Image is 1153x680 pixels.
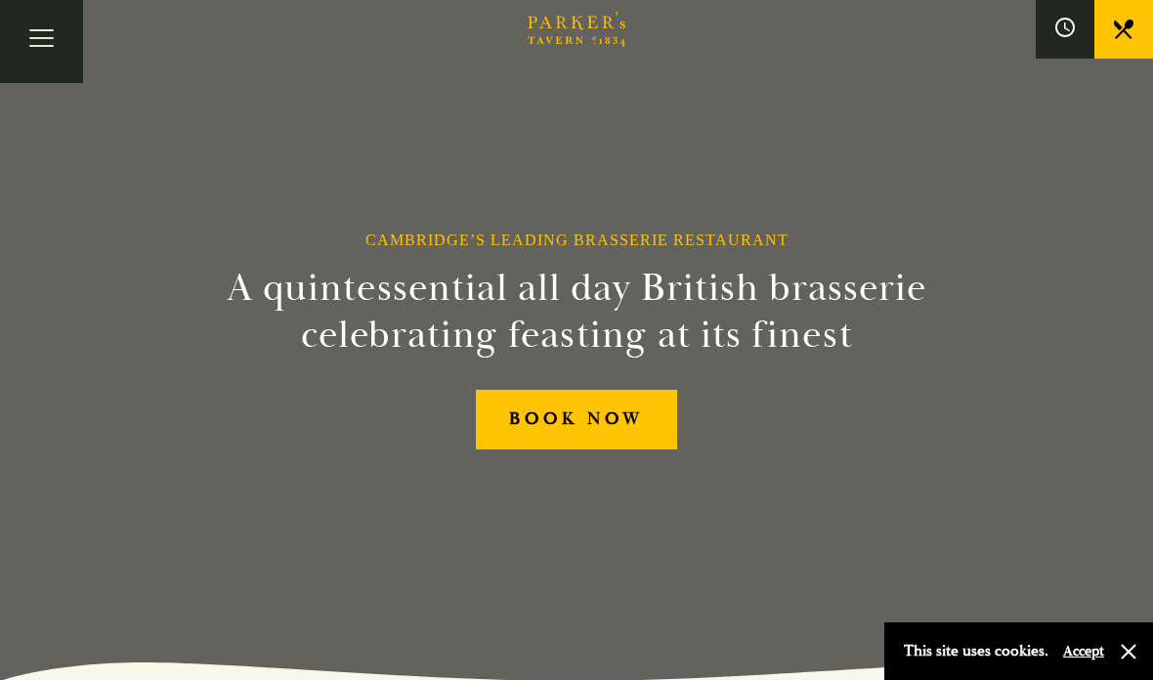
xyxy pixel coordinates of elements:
[476,390,677,449] a: BOOK NOW
[1119,642,1138,661] button: Close and accept
[904,637,1048,665] p: This site uses cookies.
[365,231,789,249] h1: Cambridge’s Leading Brasserie Restaurant
[209,265,944,359] h2: A quintessential all day British brasserie celebrating feasting at its finest
[1063,642,1104,660] button: Accept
